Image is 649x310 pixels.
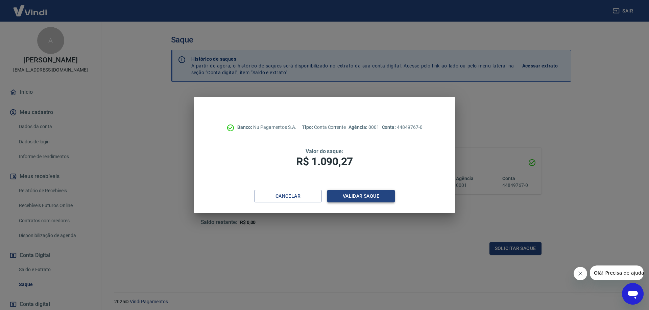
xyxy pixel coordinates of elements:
[622,283,644,305] iframe: Botão para abrir a janela de mensagens
[306,148,343,154] span: Valor do saque:
[296,155,353,168] span: R$ 1.090,27
[237,124,296,131] p: Nu Pagamentos S.A.
[254,190,322,202] button: Cancelar
[382,124,397,130] span: Conta:
[302,124,314,130] span: Tipo:
[302,124,346,131] p: Conta Corrente
[574,267,587,280] iframe: Fechar mensagem
[590,265,644,280] iframe: Mensagem da empresa
[348,124,379,131] p: 0001
[382,124,423,131] p: 44849767-0
[237,124,253,130] span: Banco:
[4,5,57,10] span: Olá! Precisa de ajuda?
[348,124,368,130] span: Agência:
[327,190,395,202] button: Validar saque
